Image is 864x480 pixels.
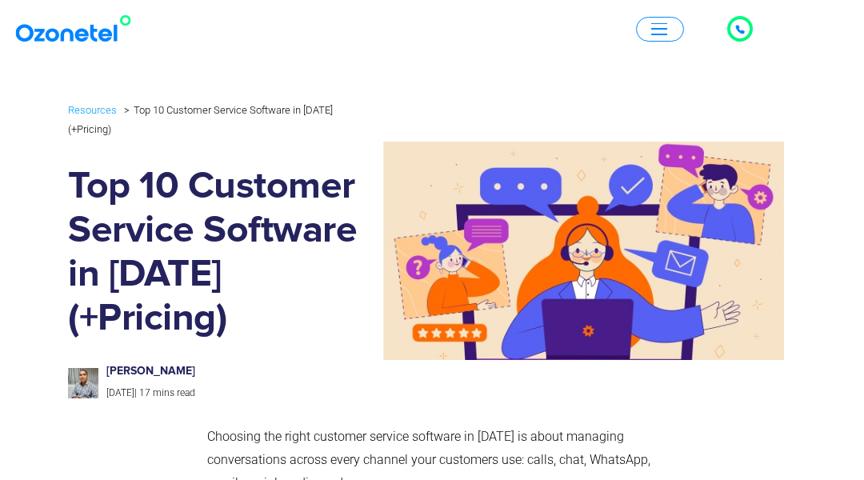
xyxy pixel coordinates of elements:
a: Resources [68,101,117,119]
p: | [106,385,355,402]
img: prashanth-kancherla_avatar_1-200x200.jpeg [68,368,98,398]
h1: Top 10 Customer Service Software in [DATE] (+Pricing) [68,165,371,341]
h6: [PERSON_NAME] [106,365,355,378]
span: [DATE] [106,387,134,398]
span: mins read [153,387,195,398]
span: 17 [139,387,150,398]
